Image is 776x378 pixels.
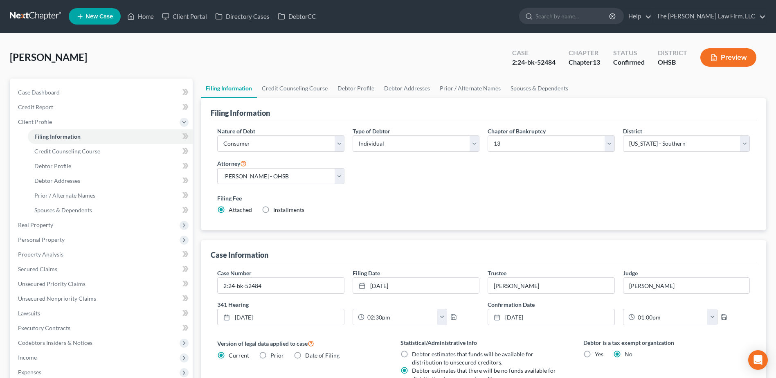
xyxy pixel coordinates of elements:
input: -- : -- [635,309,708,325]
span: [PERSON_NAME] [10,51,87,63]
a: Help [624,9,652,24]
label: Case Number [217,269,252,277]
input: -- [488,278,614,293]
a: Prior / Alternate Names [435,79,506,98]
a: Credit Counseling Course [28,144,193,159]
div: Filing Information [211,108,270,118]
span: Property Analysis [18,251,63,258]
span: Unsecured Nonpriority Claims [18,295,96,302]
label: Nature of Debt [217,127,255,135]
span: Date of Filing [305,352,340,359]
a: Filing Information [201,79,257,98]
input: Search by name... [535,9,610,24]
div: Confirmed [613,58,645,67]
span: Client Profile [18,118,52,125]
a: Spouses & Dependents [506,79,573,98]
a: Credit Report [11,100,193,115]
a: DebtorCC [274,9,320,24]
span: Lawsuits [18,310,40,317]
label: Statistical/Administrative Info [400,338,567,347]
label: Chapter of Bankruptcy [488,127,546,135]
a: Unsecured Priority Claims [11,277,193,291]
label: 341 Hearing [213,300,484,309]
a: Unsecured Nonpriority Claims [11,291,193,306]
a: Debtor Addresses [379,79,435,98]
span: Debtor Addresses [34,177,80,184]
a: Directory Cases [211,9,274,24]
span: Credit Counseling Course [34,148,100,155]
span: Debtor Profile [34,162,71,169]
label: Confirmation Date [484,300,754,309]
span: Current [229,352,249,359]
a: Debtor Addresses [28,173,193,188]
a: [DATE] [488,309,614,325]
span: New Case [85,13,113,20]
div: 2:24-bk-52484 [512,58,556,67]
span: Case Dashboard [18,89,60,96]
a: Case Dashboard [11,85,193,100]
span: Secured Claims [18,265,57,272]
div: Chapter [569,48,600,58]
button: Preview [700,48,756,67]
span: Installments [273,206,304,213]
span: Expenses [18,369,41,376]
a: Credit Counseling Course [257,79,333,98]
label: Filing Fee [217,194,750,202]
a: Debtor Profile [333,79,379,98]
label: Trustee [488,269,506,277]
a: [DATE] [218,309,344,325]
a: Debtor Profile [28,159,193,173]
a: Prior / Alternate Names [28,188,193,203]
a: Executory Contracts [11,321,193,335]
label: Version of legal data applied to case [217,338,384,348]
a: Property Analysis [11,247,193,262]
a: Filing Information [28,129,193,144]
a: Spouses & Dependents [28,203,193,218]
span: Prior [270,352,284,359]
span: Attached [229,206,252,213]
label: Type of Debtor [353,127,390,135]
div: Case Information [211,250,268,260]
input: -- : -- [364,309,438,325]
span: Prior / Alternate Names [34,192,95,199]
span: Yes [595,351,603,358]
input: Enter case number... [218,278,344,293]
span: Codebtors Insiders & Notices [18,339,92,346]
div: District [658,48,687,58]
span: Personal Property [18,236,65,243]
span: Income [18,354,37,361]
a: Secured Claims [11,262,193,277]
div: Case [512,48,556,58]
div: Chapter [569,58,600,67]
input: -- [623,278,749,293]
label: District [623,127,642,135]
span: Executory Contracts [18,324,70,331]
span: Credit Report [18,103,53,110]
label: Attorney [217,158,247,168]
span: Unsecured Priority Claims [18,280,85,287]
span: Real Property [18,221,53,228]
a: Lawsuits [11,306,193,321]
span: No [625,351,632,358]
span: Spouses & Dependents [34,207,92,214]
label: Filing Date [353,269,380,277]
span: Debtor estimates that funds will be available for distribution to unsecured creditors. [412,351,533,366]
div: Open Intercom Messenger [748,350,768,370]
a: [DATE] [353,278,479,293]
a: Home [123,9,158,24]
span: 13 [593,58,600,66]
a: The [PERSON_NAME] Law Firm, LLC [652,9,766,24]
a: Client Portal [158,9,211,24]
div: OHSB [658,58,687,67]
label: Debtor is a tax exempt organization [583,338,750,347]
label: Judge [623,269,638,277]
span: Filing Information [34,133,81,140]
div: Status [613,48,645,58]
